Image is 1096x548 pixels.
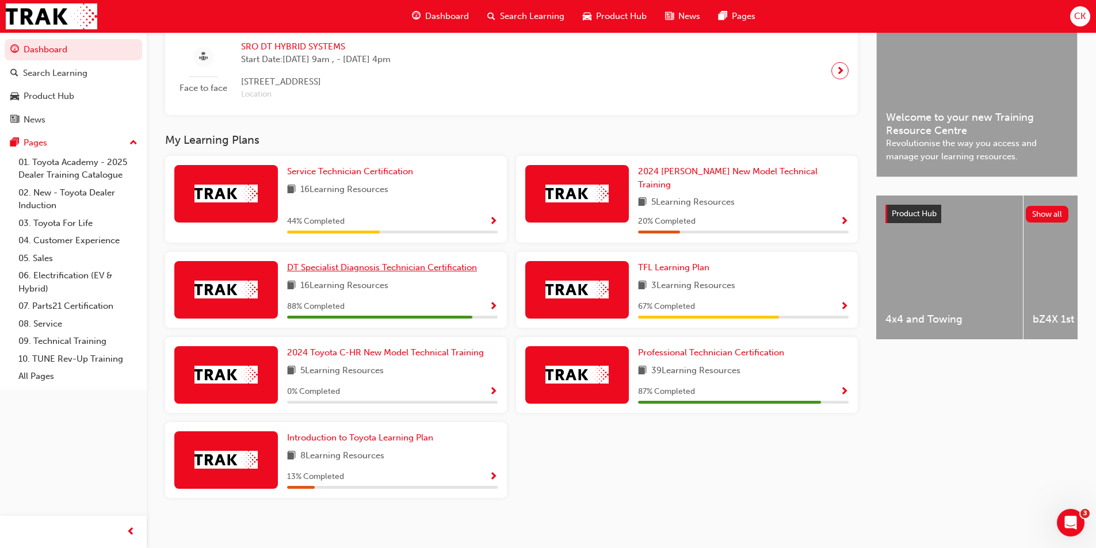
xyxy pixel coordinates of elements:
span: CK [1074,10,1086,23]
span: book-icon [638,279,647,293]
button: Pages [5,132,142,154]
a: 03. Toyota For Life [14,214,142,232]
span: search-icon [487,9,495,24]
img: Trak [545,366,609,384]
button: Show Progress [489,300,498,314]
span: 2024 Toyota C-HR New Model Technical Training [287,347,484,358]
a: Latest NewsShow allWelcome to your new Training Resource CentreRevolutionise the way you access a... [876,3,1078,177]
a: 08. Service [14,315,142,333]
button: Messages [77,359,153,405]
div: Pages [24,136,47,150]
span: 5 Learning Resources [651,196,735,210]
div: E-Learning Module Issue [41,82,185,94]
button: DashboardSearch LearningProduct HubNews [5,37,142,132]
span: pages-icon [10,138,19,148]
span: Welcome to your new Training Resource Centre [886,111,1068,137]
span: prev-icon [127,525,135,539]
span: SRO DT HYBRID SYSTEMS [241,40,391,53]
span: Search Learning [500,10,564,23]
span: Show Progress [840,387,849,397]
span: guage-icon [10,45,19,55]
span: [STREET_ADDRESS] [241,75,391,89]
span: Service Technician Certification [287,166,413,177]
span: Home [26,388,50,396]
img: Trak [194,451,258,469]
span: 67 % Completed [638,300,695,313]
span: up-icon [129,136,138,151]
span: 16 Learning Resources [300,279,388,293]
a: search-iconSearch Learning [478,5,574,28]
span: Product Hub [892,209,937,219]
span: Show Progress [840,217,849,227]
span: Dashboard [425,10,469,23]
a: 09. Technical Training [14,332,142,350]
span: 39 Learning Resources [651,364,740,378]
a: Search Learning [5,63,142,84]
a: 02. New - Toyota Dealer Induction [14,184,142,214]
span: news-icon [665,9,674,24]
span: news-icon [10,115,19,125]
a: 07. Parts21 Certification [14,297,142,315]
a: 01. Toyota Academy - 2025 Dealer Training Catalogue [14,154,142,184]
a: 06. Electrification (EV & Hybrid) [14,267,142,297]
span: book-icon [287,449,296,463]
a: News [5,109,142,131]
img: Trak [6,3,97,29]
span: Show Progress [489,217,498,227]
span: 5 Learning Resources [300,364,384,378]
span: book-icon [287,279,296,293]
a: TFL Learning Plan [638,261,714,274]
a: guage-iconDashboard [403,5,478,28]
span: book-icon [287,183,296,197]
span: Product Hub [596,10,647,23]
h3: My Learning Plans [165,133,858,147]
a: 04. Customer Experience [14,232,142,250]
span: 88 % Completed [287,300,345,313]
span: 2024 [PERSON_NAME] New Model Technical Training [638,166,818,190]
span: 16 Learning Resources [300,183,388,197]
span: Tickets [175,388,208,396]
h1: Tickets [93,5,139,25]
a: Service Technician Certification [287,165,418,178]
span: car-icon [583,9,591,24]
span: Pages [732,10,755,23]
div: News [24,113,45,127]
a: 05. Sales [14,250,142,267]
button: Show Progress [489,470,498,484]
span: Show Progress [489,387,498,397]
img: Trak [545,185,609,202]
a: DT Specialist Diagnosis Technician Certification [287,261,482,274]
span: Professional Technician Certification [638,347,784,358]
span: Face to face [174,82,232,95]
img: Trak [194,366,258,384]
span: Show Progress [840,302,849,312]
span: Show Progress [489,302,498,312]
img: Trak [545,281,609,298]
button: CK [1070,6,1090,26]
a: Introduction to Toyota Learning Plan [287,431,438,444]
span: 3 [1080,509,1090,518]
a: Face to faceSRO DT HYBRID SYSTEMSStart Date:[DATE] 9am , - [DATE] 4pm[STREET_ADDRESS]Location [174,36,849,106]
a: Product HubShow all [885,205,1068,223]
div: #1918 • Resolved [41,94,185,106]
div: Search Learning [23,67,87,80]
img: Trak [194,281,258,298]
span: car-icon [10,91,19,102]
span: News [678,10,700,23]
span: search-icon [10,68,18,79]
div: Product Hub [24,90,74,103]
a: 2024 [PERSON_NAME] New Model Technical Training [638,165,849,191]
span: 20 % Completed [638,215,696,228]
span: Messages [96,388,135,396]
div: E-Learning Module Issue [41,40,185,52]
a: car-iconProduct Hub [574,5,656,28]
span: Revolutionise the way you access and manage your learning resources. [886,137,1068,163]
button: Tickets [154,359,230,405]
span: 4x4 and Towing [885,313,1014,326]
button: Show all [1026,206,1069,223]
span: Location [241,88,391,101]
span: 8 Learning Resources [300,449,384,463]
a: Product Hub [5,86,142,107]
